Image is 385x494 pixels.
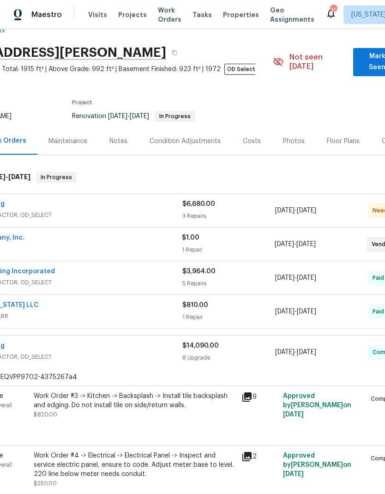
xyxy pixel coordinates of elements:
[297,275,316,281] span: [DATE]
[270,6,314,24] span: Geo Assignments
[108,113,149,120] span: -
[283,452,351,477] span: Approved by [PERSON_NAME] on
[275,207,295,214] span: [DATE]
[275,348,316,357] span: -
[31,10,62,19] span: Maestro
[192,12,212,18] span: Tasks
[88,10,107,19] span: Visits
[243,137,261,146] div: Costs
[182,343,219,349] span: $14,090.00
[275,308,295,315] span: [DATE]
[166,44,183,61] button: Copy Address
[182,211,275,221] div: 3 Repairs
[156,114,194,119] span: In Progress
[34,392,236,410] div: Work Order #3 -> Kitchen -> Backsplash -> Install tile backsplash and edging. Do not install tile...
[118,10,147,19] span: Projects
[241,392,277,403] div: 9
[182,279,275,288] div: 5 Repairs
[275,241,294,247] span: [DATE]
[182,201,215,207] span: $6,680.00
[48,137,87,146] div: Maintenance
[275,240,316,249] span: -
[130,113,149,120] span: [DATE]
[34,412,57,417] span: $820.00
[289,53,348,71] span: Not seen [DATE]
[8,174,30,180] span: [DATE]
[108,113,127,120] span: [DATE]
[182,235,199,241] span: $1.00
[182,313,275,322] div: 1 Repair
[158,6,181,24] span: Work Orders
[150,137,221,146] div: Condition Adjustments
[297,308,316,315] span: [DATE]
[275,307,316,316] span: -
[275,206,316,215] span: -
[275,275,295,281] span: [DATE]
[296,241,316,247] span: [DATE]
[182,245,274,254] div: 1 Repair
[182,302,208,308] span: $810.00
[275,349,295,355] span: [DATE]
[34,481,57,486] span: $250.00
[327,137,360,146] div: Floor Plans
[283,137,305,146] div: Photos
[275,273,316,283] span: -
[109,137,127,146] div: Notes
[72,100,92,105] span: Project
[283,411,304,418] span: [DATE]
[297,349,316,355] span: [DATE]
[330,6,337,15] div: 11
[283,471,304,477] span: [DATE]
[37,173,76,182] span: In Progress
[72,113,195,120] span: Renovation
[182,353,275,362] div: 8 Upgrade
[223,10,259,19] span: Properties
[241,451,277,462] div: 2
[34,451,236,479] div: Work Order #4 -> Electrical -> Electrical Panel -> Inspect and service electric panel, ensure to ...
[283,393,351,418] span: Approved by [PERSON_NAME] on
[182,268,216,275] span: $3,964.00
[297,207,316,214] span: [DATE]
